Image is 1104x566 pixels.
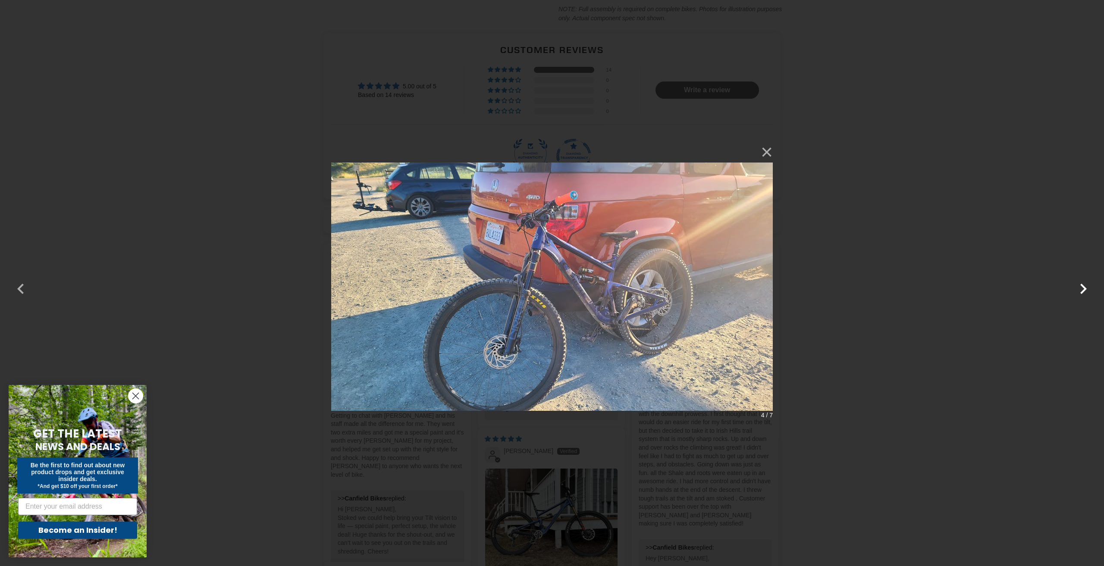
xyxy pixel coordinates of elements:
[10,273,31,294] button: Previous (Left arrow key)
[35,440,120,453] span: NEWS AND DEALS
[761,409,773,421] span: 4 / 7
[33,426,122,441] span: GET THE LATEST
[331,142,773,425] img: User picture
[31,462,125,482] span: Be the first to find out about new product drops and get exclusive insider deals.
[38,483,117,489] span: *And get $10 off your first order*
[1073,273,1094,294] button: Next (Right arrow key)
[18,522,137,539] button: Become an Insider!
[18,498,137,515] input: Enter your email address
[128,388,143,403] button: Close dialog
[752,142,773,163] button: ×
